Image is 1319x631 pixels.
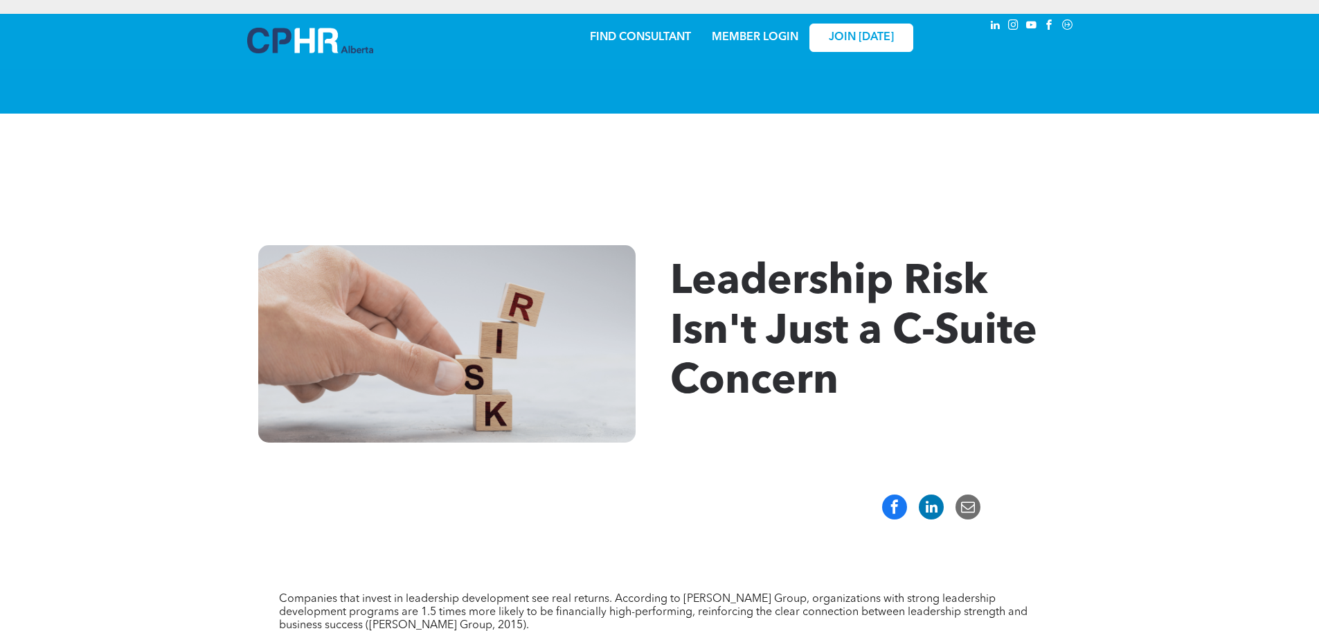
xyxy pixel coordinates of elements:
span: Companies that invest in leadership development see real returns. According to [PERSON_NAME] Grou... [279,594,1028,631]
img: A blue and white logo for cp alberta [247,28,373,53]
a: FIND CONSULTANT [590,32,691,43]
a: instagram [1006,17,1021,36]
span: JOIN [DATE] [829,31,894,44]
a: Social network [1060,17,1075,36]
a: youtube [1024,17,1039,36]
a: JOIN [DATE] [809,24,913,52]
a: MEMBER LOGIN [712,32,798,43]
a: linkedin [988,17,1003,36]
a: facebook [1042,17,1057,36]
span: Leadership Risk Isn't Just a C-Suite Concern [670,262,1037,403]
